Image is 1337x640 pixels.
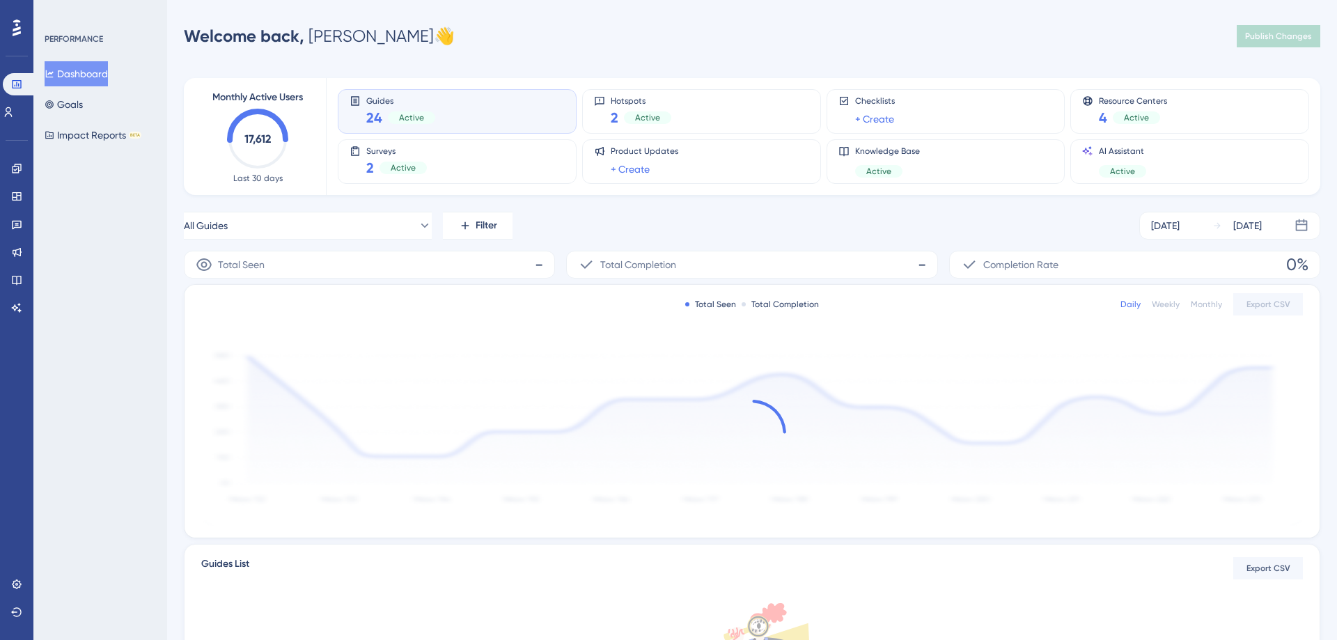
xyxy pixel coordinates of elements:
[866,166,891,177] span: Active
[635,112,660,123] span: Active
[611,108,618,127] span: 2
[233,173,283,184] span: Last 30 days
[1191,299,1222,310] div: Monthly
[184,212,432,240] button: All Guides
[212,89,303,106] span: Monthly Active Users
[611,161,650,178] a: + Create
[600,256,676,273] span: Total Completion
[685,299,736,310] div: Total Seen
[918,253,926,276] span: -
[1233,293,1303,315] button: Export CSV
[45,33,103,45] div: PERFORMANCE
[1124,112,1149,123] span: Active
[1110,166,1135,177] span: Active
[1099,108,1107,127] span: 4
[476,217,497,234] span: Filter
[855,146,920,157] span: Knowledge Base
[983,256,1058,273] span: Completion Rate
[366,146,427,155] span: Surveys
[45,92,83,117] button: Goals
[1246,299,1290,310] span: Export CSV
[1237,25,1320,47] button: Publish Changes
[1245,31,1312,42] span: Publish Changes
[1233,217,1262,234] div: [DATE]
[535,253,543,276] span: -
[1246,563,1290,574] span: Export CSV
[366,108,382,127] span: 24
[611,146,678,157] span: Product Updates
[201,556,249,581] span: Guides List
[855,95,895,107] span: Checklists
[45,123,141,148] button: Impact ReportsBETA
[1286,253,1308,276] span: 0%
[855,111,894,127] a: + Create
[443,212,513,240] button: Filter
[1099,146,1146,157] span: AI Assistant
[244,132,271,146] text: 17,612
[218,256,265,273] span: Total Seen
[45,61,108,86] button: Dashboard
[611,95,671,105] span: Hotspots
[366,95,435,105] span: Guides
[1152,299,1180,310] div: Weekly
[1120,299,1141,310] div: Daily
[366,158,374,178] span: 2
[1151,217,1180,234] div: [DATE]
[184,26,304,46] span: Welcome back,
[399,112,424,123] span: Active
[129,132,141,139] div: BETA
[184,217,228,234] span: All Guides
[391,162,416,173] span: Active
[1099,95,1167,105] span: Resource Centers
[184,25,455,47] div: [PERSON_NAME] 👋
[1233,557,1303,579] button: Export CSV
[742,299,819,310] div: Total Completion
